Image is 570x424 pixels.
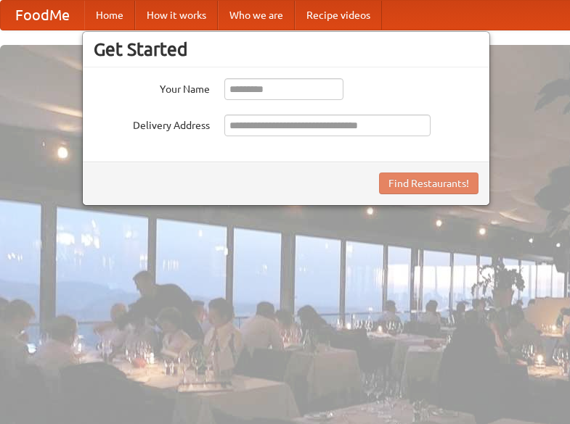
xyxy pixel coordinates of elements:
[94,38,479,60] h3: Get Started
[94,115,210,133] label: Delivery Address
[295,1,382,30] a: Recipe videos
[84,1,135,30] a: Home
[1,1,84,30] a: FoodMe
[218,1,295,30] a: Who we are
[379,172,479,194] button: Find Restaurants!
[94,78,210,96] label: Your Name
[135,1,218,30] a: How it works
